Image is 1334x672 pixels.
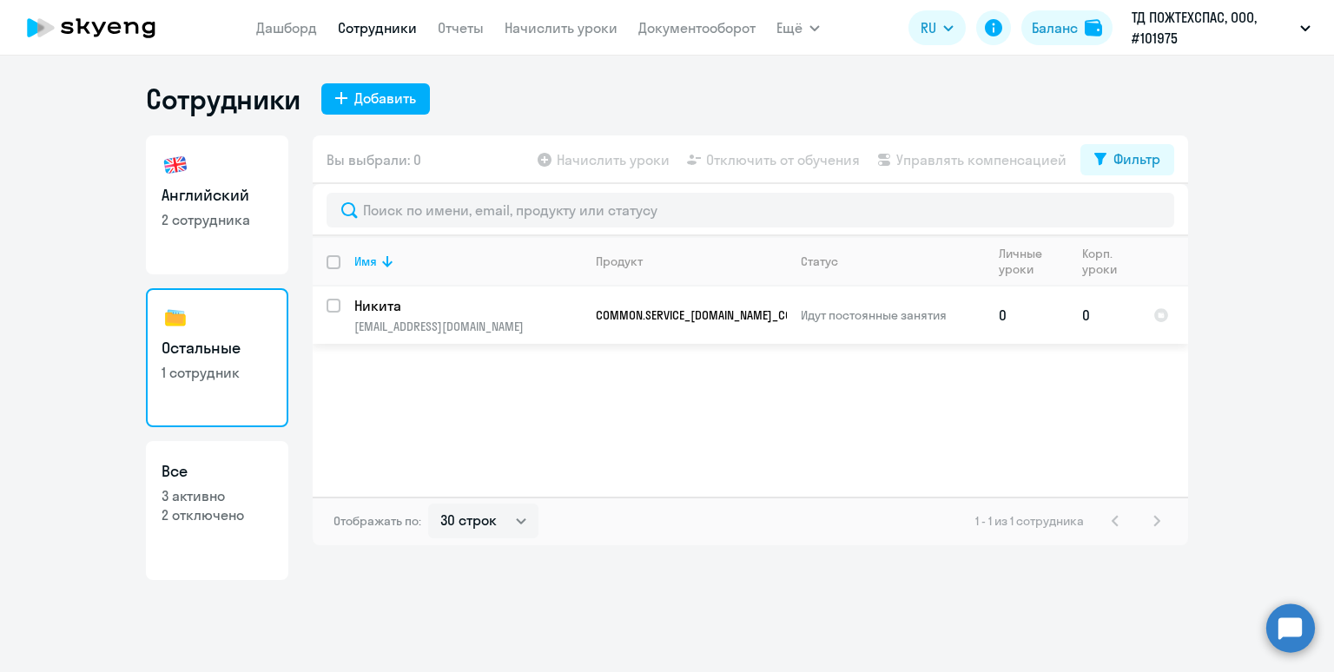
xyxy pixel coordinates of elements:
[327,193,1174,227] input: Поиск по имени, email, продукту или статусу
[327,149,421,170] span: Вы выбрали: 0
[1113,148,1160,169] div: Фильтр
[162,151,189,179] img: english
[1032,17,1078,38] div: Баланс
[162,505,273,524] p: 2 отключено
[505,19,617,36] a: Начислить уроки
[354,296,581,334] a: Никита[EMAIL_ADDRESS][DOMAIN_NAME]
[162,460,273,483] h3: Все
[596,307,934,323] span: COMMON.SERVICE_[DOMAIN_NAME]_COURSE_KIDS_ENGLISH_KLP_50
[908,10,966,45] button: RU
[162,210,273,229] p: 2 сотрудника
[162,337,273,359] h3: Остальные
[1123,7,1319,49] button: ТД ПОЖТЕХСПАС, ООО, #101975
[162,486,273,505] p: 3 активно
[354,296,581,315] p: Никита
[1085,19,1102,36] img: balance
[921,17,936,38] span: RU
[162,184,273,207] h3: Английский
[354,254,377,269] div: Имя
[438,19,484,36] a: Отчеты
[146,82,300,116] h1: Сотрудники
[1082,246,1126,277] div: Корп. уроки
[801,254,838,269] div: Статус
[1068,287,1139,344] td: 0
[354,88,416,109] div: Добавить
[596,254,643,269] div: Продукт
[146,288,288,427] a: Остальные1 сотрудник
[596,254,786,269] div: Продукт
[321,83,430,115] button: Добавить
[162,363,273,382] p: 1 сотрудник
[146,441,288,580] a: Все3 активно2 отключено
[338,19,417,36] a: Сотрудники
[162,304,189,332] img: others
[1082,246,1139,277] div: Корп. уроки
[354,254,581,269] div: Имя
[999,246,1067,277] div: Личные уроки
[985,287,1068,344] td: 0
[801,307,984,323] p: Идут постоянные занятия
[776,17,802,38] span: Ещё
[354,319,581,334] p: [EMAIL_ADDRESS][DOMAIN_NAME]
[146,135,288,274] a: Английский2 сотрудника
[776,10,820,45] button: Ещё
[999,246,1055,277] div: Личные уроки
[1132,7,1293,49] p: ТД ПОЖТЕХСПАС, ООО, #101975
[975,513,1084,529] span: 1 - 1 из 1 сотрудника
[333,513,421,529] span: Отображать по:
[1080,144,1174,175] button: Фильтр
[801,254,984,269] div: Статус
[1021,10,1113,45] button: Балансbalance
[638,19,756,36] a: Документооборот
[256,19,317,36] a: Дашборд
